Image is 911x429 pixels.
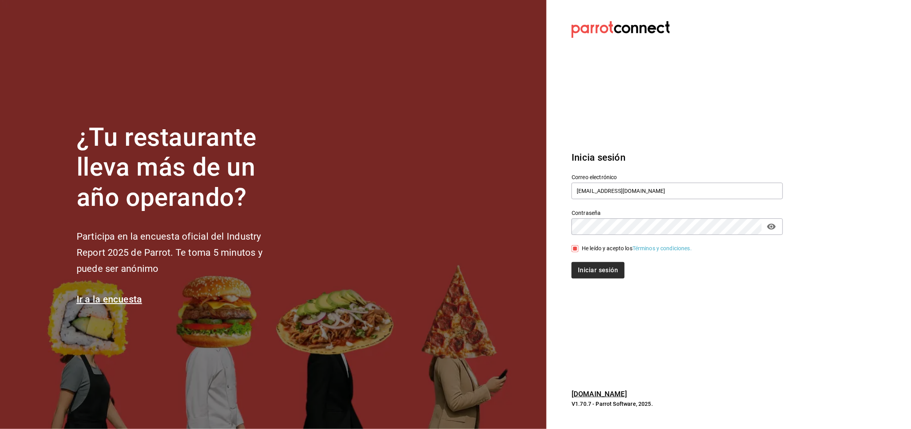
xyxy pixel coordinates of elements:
[572,150,783,165] h3: Inicia sesión
[765,220,778,233] button: passwordField
[77,294,142,305] a: Ir a la encuesta
[572,183,783,199] input: Ingresa tu correo electrónico
[77,123,289,213] h1: ¿Tu restaurante lleva más de un año operando?
[77,229,289,277] h2: Participa en la encuesta oficial del Industry Report 2025 de Parrot. Te toma 5 minutos y puede se...
[572,174,783,180] label: Correo electrónico
[582,244,692,253] div: He leído y acepto los
[572,210,783,216] label: Contraseña
[572,400,783,408] p: V1.70.7 - Parrot Software, 2025.
[572,390,627,398] a: [DOMAIN_NAME]
[632,245,692,251] a: Términos y condiciones.
[572,262,624,279] button: Iniciar sesión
